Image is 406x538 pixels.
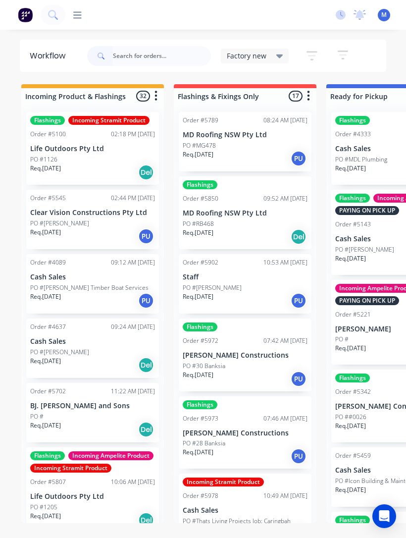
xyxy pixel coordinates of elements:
span: Factory new [227,51,266,61]
p: Req. [DATE] [335,254,366,263]
p: PO #28 Banksia [183,439,225,448]
p: Req. [DATE] [30,421,61,430]
div: Order #5342 [335,387,371,396]
div: FlashingsOrder #597207:42 AM [DATE][PERSON_NAME] ConstructionsPO #30 BanksiaReq.[DATE]PU [179,319,311,391]
div: 07:46 AM [DATE] [263,414,307,423]
p: Req. [DATE] [30,228,61,237]
p: [PERSON_NAME] Constructions [183,429,307,437]
div: Del [138,512,154,528]
div: PU [138,228,154,244]
div: Del [291,229,306,245]
div: Order #463709:24 AM [DATE]Cash SalesPO #[PERSON_NAME]Req.[DATE]Del [26,319,159,378]
div: Open Intercom Messenger [372,504,396,528]
p: PO #1205 [30,503,57,512]
div: Del [138,357,154,373]
p: PO ##0026 [335,413,366,422]
div: FlashingsOrder #597307:46 AM [DATE][PERSON_NAME] ConstructionsPO #28 BanksiaReq.[DATE]PU [179,396,311,469]
p: Req. [DATE] [30,512,61,521]
div: 09:52 AM [DATE] [263,194,307,203]
p: BJ. [PERSON_NAME] and Sons [30,402,155,410]
div: FlashingsOrder #585009:52 AM [DATE]MD Roofing NSW Pty LtdPO #RB468Req.[DATE]Del [179,176,311,249]
div: Order #5902 [183,258,218,267]
p: PO #[PERSON_NAME] [335,245,394,254]
p: PO #[PERSON_NAME] Timber Boat Services [30,283,149,292]
div: 11:22 AM [DATE] [111,387,155,396]
p: PO #[PERSON_NAME] [30,219,89,228]
div: PAYING ON PICK UP [335,206,399,215]
div: Flashings [335,374,370,382]
div: 09:12 AM [DATE] [111,258,155,267]
p: PO #30 Banksia [183,362,225,371]
div: 10:49 AM [DATE] [263,491,307,500]
p: Req. [DATE] [183,228,213,237]
p: MD Roofing NSW Pty Ltd [183,131,307,139]
p: Req. [DATE] [335,485,366,494]
p: PO #1126 [30,155,57,164]
div: Order #408909:12 AM [DATE]Cash SalesPO #[PERSON_NAME] Timber Boat ServicesReq.[DATE]PU [26,254,159,314]
div: Order #5143 [335,220,371,229]
div: Incoming Stramit Product [30,464,111,473]
p: Req. [DATE] [30,164,61,173]
p: PO #[PERSON_NAME] [30,348,89,357]
div: Order #570211:22 AM [DATE]BJ. [PERSON_NAME] and SonsPO #Req.[DATE]Del [26,383,159,442]
p: Req. [DATE] [183,448,213,457]
p: Req. [DATE] [30,292,61,301]
div: 10:53 AM [DATE] [263,258,307,267]
p: Req. [DATE] [335,344,366,353]
div: Order #4089 [30,258,66,267]
div: PU [291,151,306,166]
div: Flashings [335,516,370,525]
div: 10:06 AM [DATE] [111,478,155,486]
div: Order #5807 [30,478,66,486]
div: Order #4637 [30,323,66,331]
div: Incoming Stramit Product [68,116,150,125]
div: Order #5978 [183,491,218,500]
div: Order #5545 [30,194,66,203]
p: Staff [183,273,307,281]
p: MD Roofing NSW Pty Ltd [183,209,307,217]
div: PU [291,371,306,387]
div: 09:24 AM [DATE] [111,323,155,331]
div: FlashingsIncoming Stramit ProductOrder #510002:18 PM [DATE]Life Outdoors Pty LtdPO #1126Req.[DATE... [26,112,159,185]
div: Flashings [183,323,217,331]
div: 08:24 AM [DATE] [263,116,307,125]
div: PAYING ON PICK UP [335,296,399,305]
div: Del [138,422,154,437]
div: Order #5973 [183,414,218,423]
div: Flashings [30,451,65,460]
p: Req. [DATE] [183,150,213,159]
div: Flashings [183,400,217,409]
div: Flashings [30,116,65,125]
div: Incoming Stramit Product [183,478,264,486]
p: PO #[PERSON_NAME] [183,283,242,292]
div: Order #5850 [183,194,218,203]
div: Order #578908:24 AM [DATE]MD Roofing NSW Pty LtdPO #MG478Req.[DATE]PU [179,112,311,171]
div: Order #4333 [335,130,371,139]
span: M [381,10,387,19]
p: Life Outdoors Pty Ltd [30,492,155,501]
p: Req. [DATE] [30,357,61,366]
p: PO #MDL Plumbing [335,155,387,164]
p: Req. [DATE] [183,371,213,379]
p: Cash Sales [183,506,307,515]
div: Incoming Ampelite Product [68,451,153,460]
div: 07:42 AM [DATE] [263,336,307,345]
p: PO #RB468 [183,219,214,228]
div: Flashings [335,194,370,203]
div: FlashingsIncoming Ampelite ProductIncoming Stramit ProductOrder #580710:06 AM [DATE]Life Outdoors... [26,447,159,533]
p: PO #MG478 [183,141,216,150]
div: PU [138,293,154,309]
div: Order #5789 [183,116,218,125]
p: Req. [DATE] [335,422,366,430]
div: PU [291,448,306,464]
div: 02:18 PM [DATE] [111,130,155,139]
div: Del [138,164,154,180]
p: Req. [DATE] [183,292,213,301]
img: Factory [18,7,33,22]
p: PO # [30,412,44,421]
div: Order #5972 [183,336,218,345]
div: PU [291,293,306,309]
div: Flashings [335,116,370,125]
div: Order #5459 [335,451,371,460]
input: Search for orders... [113,46,211,66]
